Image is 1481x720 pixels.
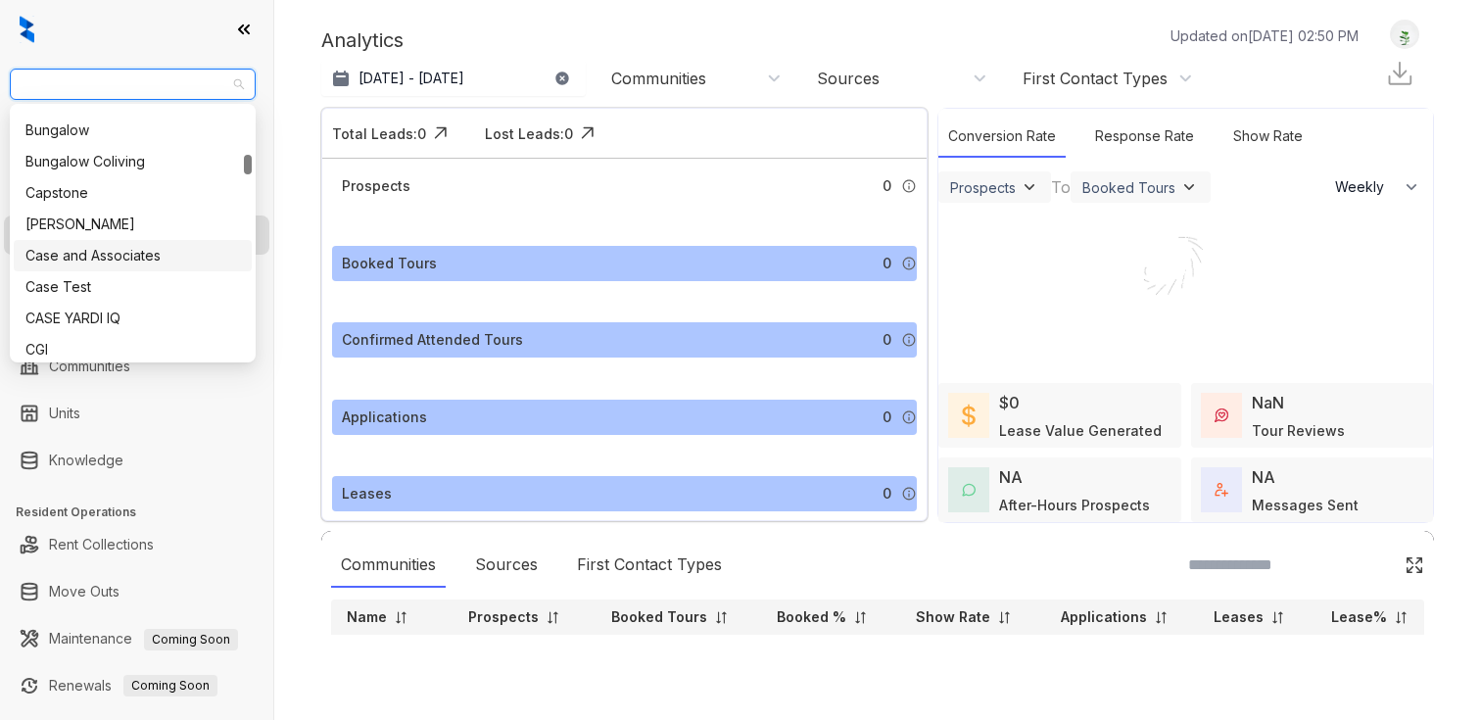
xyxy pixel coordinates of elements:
[999,495,1150,515] div: After-Hours Prospects
[1363,556,1380,573] img: SearchIcon
[997,610,1012,625] img: sorting
[883,407,891,428] span: 0
[1331,607,1387,627] p: Lease%
[573,119,602,148] img: Click Icon
[1335,177,1395,197] span: Weekly
[1252,465,1275,489] div: NA
[465,543,548,588] div: Sources
[1270,610,1285,625] img: sorting
[1179,177,1199,197] img: ViewFilterArrow
[342,253,437,274] div: Booked Tours
[4,441,269,480] li: Knowledge
[950,179,1016,196] div: Prospects
[426,119,455,148] img: Click Icon
[901,486,917,502] img: Info
[49,525,154,564] a: Rent Collections
[321,25,404,55] p: Analytics
[777,607,846,627] p: Booked %
[342,407,427,428] div: Applications
[14,271,252,303] div: Case Test
[49,347,130,386] a: Communities
[1252,391,1284,414] div: NaN
[999,420,1162,441] div: Lease Value Generated
[999,465,1023,489] div: NA
[25,276,240,298] div: Case Test
[611,607,707,627] p: Booked Tours
[14,115,252,146] div: Bungalow
[1023,68,1168,89] div: First Contact Types
[20,16,34,43] img: logo
[14,177,252,209] div: Capstone
[883,253,891,274] span: 0
[1082,179,1175,196] div: Booked Tours
[4,347,269,386] li: Communities
[611,68,706,89] div: Communities
[901,332,917,348] img: Info
[468,607,539,627] p: Prospects
[22,70,244,99] span: AMP
[14,146,252,177] div: Bungalow Coliving
[1061,607,1147,627] p: Applications
[883,483,891,504] span: 0
[25,245,240,266] div: Case and Associates
[25,182,240,204] div: Capstone
[342,483,392,504] div: Leases
[962,404,976,427] img: LeaseValue
[144,629,238,650] span: Coming Soon
[1223,116,1313,158] div: Show Rate
[4,666,269,705] li: Renewals
[901,256,917,271] img: Info
[347,607,387,627] p: Name
[14,240,252,271] div: Case and Associates
[1113,205,1260,352] img: Loader
[25,214,240,235] div: [PERSON_NAME]
[1154,610,1169,625] img: sorting
[962,483,976,498] img: AfterHoursConversations
[1215,483,1228,497] img: TotalFum
[1051,175,1071,199] div: To
[1085,116,1204,158] div: Response Rate
[321,61,586,96] button: [DATE] - [DATE]
[1252,495,1359,515] div: Messages Sent
[25,339,240,360] div: CGI
[49,572,119,611] a: Move Outs
[1385,59,1414,88] img: Download
[394,610,408,625] img: sorting
[999,391,1020,414] div: $0
[25,151,240,172] div: Bungalow Coliving
[546,610,560,625] img: sorting
[49,394,80,433] a: Units
[358,69,464,88] p: [DATE] - [DATE]
[342,329,523,351] div: Confirmed Attended Tours
[14,303,252,334] div: CASE YARDI IQ
[25,120,240,141] div: Bungalow
[4,619,269,658] li: Maintenance
[883,175,891,197] span: 0
[883,329,891,351] span: 0
[14,209,252,240] div: Carter Haston
[14,334,252,365] div: CGI
[901,409,917,425] img: Info
[123,675,217,696] span: Coming Soon
[332,123,426,144] div: Total Leads: 0
[1214,607,1264,627] p: Leases
[4,216,269,255] li: Leasing
[1323,169,1433,205] button: Weekly
[853,610,868,625] img: sorting
[1170,25,1359,46] p: Updated on [DATE] 02:50 PM
[1405,555,1424,575] img: Click Icon
[4,525,269,564] li: Rent Collections
[714,610,729,625] img: sorting
[938,116,1066,158] div: Conversion Rate
[1252,420,1345,441] div: Tour Reviews
[1020,177,1039,197] img: ViewFilterArrow
[4,394,269,433] li: Units
[16,504,273,521] h3: Resident Operations
[4,263,269,302] li: Collections
[817,68,880,89] div: Sources
[1215,408,1228,422] img: TourReviews
[916,607,990,627] p: Show Rate
[25,308,240,329] div: CASE YARDI IQ
[1391,24,1418,45] img: UserAvatar
[1394,610,1409,625] img: sorting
